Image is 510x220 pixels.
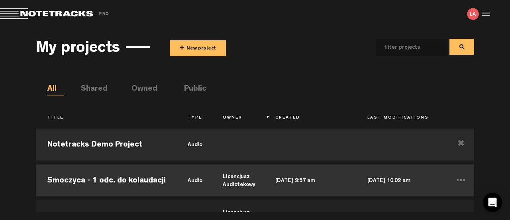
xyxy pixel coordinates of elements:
[264,111,356,125] th: Created
[180,44,184,53] span: +
[176,127,211,163] td: audio
[36,163,176,198] td: Smoczyca - 1 odc. do kolaudacji
[376,39,435,56] input: filter projects
[176,111,211,125] th: Type
[36,40,120,58] h3: My projects
[47,83,64,95] li: All
[448,163,474,198] td: ...
[356,111,448,125] th: Last Modifications
[211,163,264,198] td: Licencjusz Audiotekowy
[211,111,264,125] th: Owner
[356,163,448,198] td: [DATE] 10:02 am
[184,83,201,95] li: Public
[36,111,176,125] th: Title
[170,40,226,56] button: +New project
[483,193,502,212] div: Open Intercom Messenger
[81,83,98,95] li: Shared
[131,83,148,95] li: Owned
[176,163,211,198] td: audio
[467,8,479,20] img: letters
[36,127,176,163] td: Notetracks Demo Project
[264,163,356,198] td: [DATE] 9:57 am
